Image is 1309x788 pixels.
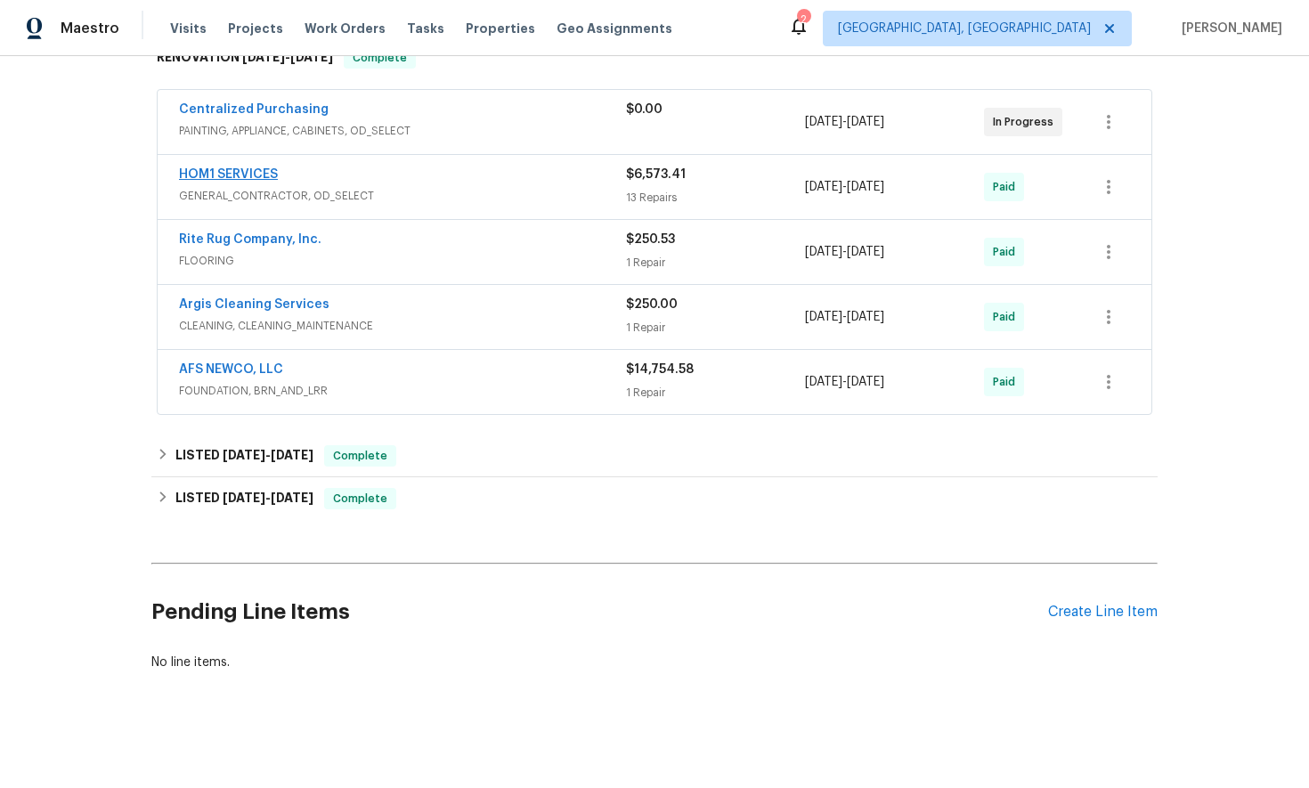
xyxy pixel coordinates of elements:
[179,187,626,205] span: GENERAL_CONTRACTOR, OD_SELECT
[151,477,1158,520] div: LISTED [DATE]-[DATE]Complete
[346,49,414,67] span: Complete
[993,113,1061,131] span: In Progress
[242,51,333,63] span: -
[1175,20,1282,37] span: [PERSON_NAME]
[179,363,283,376] a: AFS NEWCO, LLC
[179,252,626,270] span: FLOORING
[179,298,329,311] a: Argis Cleaning Services
[179,122,626,140] span: PAINTING, APPLIANCE, CABINETS, OD_SELECT
[151,571,1048,654] h2: Pending Line Items
[271,449,313,461] span: [DATE]
[805,243,884,261] span: -
[805,311,842,323] span: [DATE]
[305,20,386,37] span: Work Orders
[993,308,1022,326] span: Paid
[557,20,672,37] span: Geo Assignments
[805,376,842,388] span: [DATE]
[847,181,884,193] span: [DATE]
[805,178,884,196] span: -
[151,29,1158,86] div: RENOVATION [DATE]-[DATE]Complete
[993,178,1022,196] span: Paid
[223,449,265,461] span: [DATE]
[151,654,1158,671] div: No line items.
[407,22,444,35] span: Tasks
[626,298,678,311] span: $250.00
[271,491,313,504] span: [DATE]
[838,20,1091,37] span: [GEOGRAPHIC_DATA], [GEOGRAPHIC_DATA]
[242,51,285,63] span: [DATE]
[228,20,283,37] span: Projects
[805,308,884,326] span: -
[179,233,321,246] a: Rite Rug Company, Inc.
[61,20,119,37] span: Maestro
[626,319,805,337] div: 1 Repair
[847,311,884,323] span: [DATE]
[326,490,394,508] span: Complete
[626,168,686,181] span: $6,573.41
[223,449,313,461] span: -
[179,382,626,400] span: FOUNDATION, BRN_AND_LRR
[626,384,805,402] div: 1 Repair
[175,445,313,467] h6: LISTED
[805,181,842,193] span: [DATE]
[847,116,884,128] span: [DATE]
[179,317,626,335] span: CLEANING, CLEANING_MAINTENANCE
[626,254,805,272] div: 1 Repair
[993,373,1022,391] span: Paid
[175,488,313,509] h6: LISTED
[797,11,809,28] div: 2
[1048,604,1158,621] div: Create Line Item
[290,51,333,63] span: [DATE]
[223,491,313,504] span: -
[466,20,535,37] span: Properties
[179,168,278,181] a: HOM1 SERVICES
[805,113,884,131] span: -
[847,246,884,258] span: [DATE]
[626,189,805,207] div: 13 Repairs
[626,363,694,376] span: $14,754.58
[170,20,207,37] span: Visits
[626,233,675,246] span: $250.53
[157,47,333,69] h6: RENOVATION
[223,491,265,504] span: [DATE]
[151,435,1158,477] div: LISTED [DATE]-[DATE]Complete
[805,373,884,391] span: -
[626,103,663,116] span: $0.00
[805,116,842,128] span: [DATE]
[326,447,394,465] span: Complete
[993,243,1022,261] span: Paid
[805,246,842,258] span: [DATE]
[179,103,329,116] a: Centralized Purchasing
[847,376,884,388] span: [DATE]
